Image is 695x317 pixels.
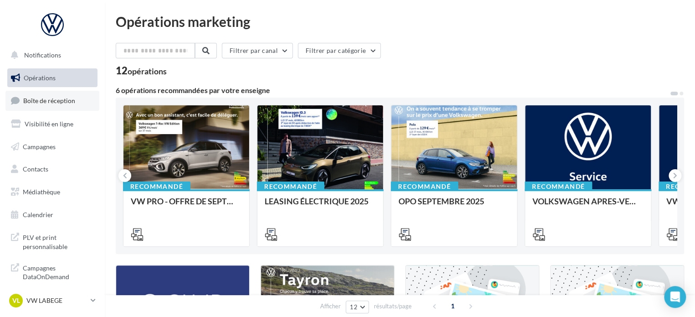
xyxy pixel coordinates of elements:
[5,205,99,224] a: Calendrier
[5,258,99,285] a: Campagnes DataOnDemand
[5,68,99,88] a: Opérations
[24,51,61,59] span: Notifications
[5,114,99,134] a: Visibilité en ligne
[23,262,94,281] span: Campagnes DataOnDemand
[128,67,167,75] div: opérations
[391,182,458,192] div: Recommandé
[5,182,99,202] a: Médiathèque
[399,197,510,215] div: OPO SEPTEMBRE 2025
[5,46,96,65] button: Notifications
[23,231,94,251] span: PLV et print personnalisable
[298,43,381,58] button: Filtrer par catégorie
[23,142,56,150] span: Campagnes
[131,197,242,215] div: VW PRO - OFFRE DE SEPTEMBRE 25
[664,286,686,308] div: Open Intercom Messenger
[12,296,20,305] span: VL
[5,228,99,255] a: PLV et print personnalisable
[350,303,358,311] span: 12
[23,97,75,104] span: Boîte de réception
[23,188,60,196] span: Médiathèque
[320,302,341,311] span: Afficher
[445,299,460,313] span: 1
[123,182,190,192] div: Recommandé
[525,182,592,192] div: Recommandé
[222,43,293,58] button: Filtrer par canal
[5,91,99,110] a: Boîte de réception
[26,296,87,305] p: VW LABEGE
[116,87,669,94] div: 6 opérations recommandées par votre enseigne
[24,74,56,82] span: Opérations
[265,197,376,215] div: LEASING ÉLECTRIQUE 2025
[5,137,99,156] a: Campagnes
[116,15,684,28] div: Opérations marketing
[5,160,99,179] a: Contacts
[23,165,48,173] span: Contacts
[116,66,167,76] div: 12
[257,182,324,192] div: Recommandé
[346,301,369,313] button: 12
[7,292,97,309] a: VL VW LABEGE
[532,197,644,215] div: VOLKSWAGEN APRES-VENTE
[374,302,412,311] span: résultats/page
[23,211,53,218] span: Calendrier
[25,120,73,128] span: Visibilité en ligne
